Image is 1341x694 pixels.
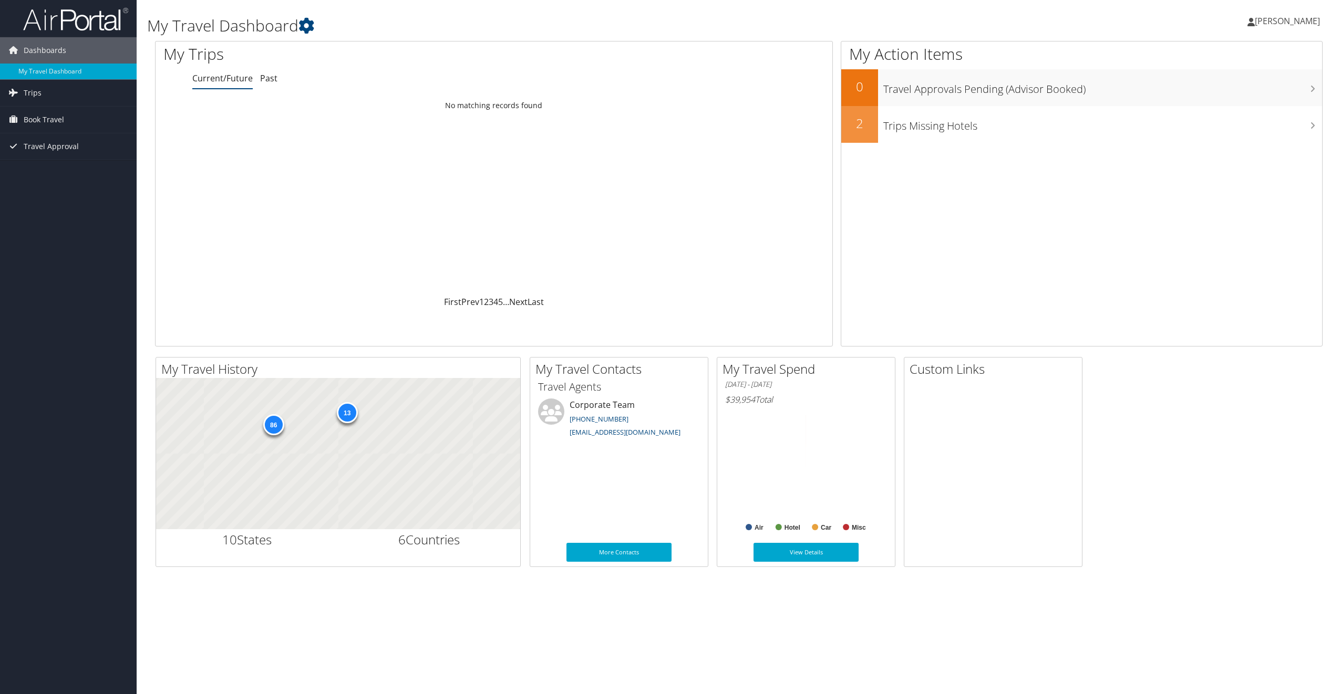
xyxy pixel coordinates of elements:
[222,531,237,548] span: 10
[1255,15,1320,27] span: [PERSON_NAME]
[821,524,831,531] text: Car
[570,427,680,437] a: [EMAIL_ADDRESS][DOMAIN_NAME]
[910,360,1082,378] h2: Custom Links
[535,360,708,378] h2: My Travel Contacts
[841,106,1322,143] a: 2Trips Missing Hotels
[723,360,895,378] h2: My Travel Spend
[754,543,859,562] a: View Details
[509,296,528,308] a: Next
[24,107,64,133] span: Book Travel
[503,296,509,308] span: …
[23,7,128,31] img: airportal-logo.png
[883,113,1322,133] h3: Trips Missing Hotels
[156,96,832,115] td: No matching records found
[533,398,705,441] li: Corporate Team
[484,296,489,308] a: 2
[147,15,936,37] h1: My Travel Dashboard
[164,531,331,549] h2: States
[192,72,253,84] a: Current/Future
[528,296,544,308] a: Last
[852,524,866,531] text: Misc
[755,524,764,531] text: Air
[263,414,284,435] div: 86
[489,296,493,308] a: 3
[538,380,700,394] h3: Travel Agents
[161,360,520,378] h2: My Travel History
[725,394,887,405] h6: Total
[498,296,503,308] a: 5
[841,114,878,132] h2: 2
[444,296,461,308] a: First
[841,43,1322,65] h1: My Action Items
[260,72,277,84] a: Past
[841,69,1322,106] a: 0Travel Approvals Pending (Advisor Booked)
[570,414,628,424] a: [PHONE_NUMBER]
[785,524,800,531] text: Hotel
[883,77,1322,97] h3: Travel Approvals Pending (Advisor Booked)
[566,543,672,562] a: More Contacts
[398,531,406,548] span: 6
[725,394,755,405] span: $39,954
[479,296,484,308] a: 1
[336,402,357,423] div: 13
[461,296,479,308] a: Prev
[24,37,66,64] span: Dashboards
[163,43,542,65] h1: My Trips
[725,380,887,390] h6: [DATE] - [DATE]
[24,133,79,160] span: Travel Approval
[493,296,498,308] a: 4
[1247,5,1330,37] a: [PERSON_NAME]
[346,531,513,549] h2: Countries
[24,80,42,106] span: Trips
[841,78,878,96] h2: 0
